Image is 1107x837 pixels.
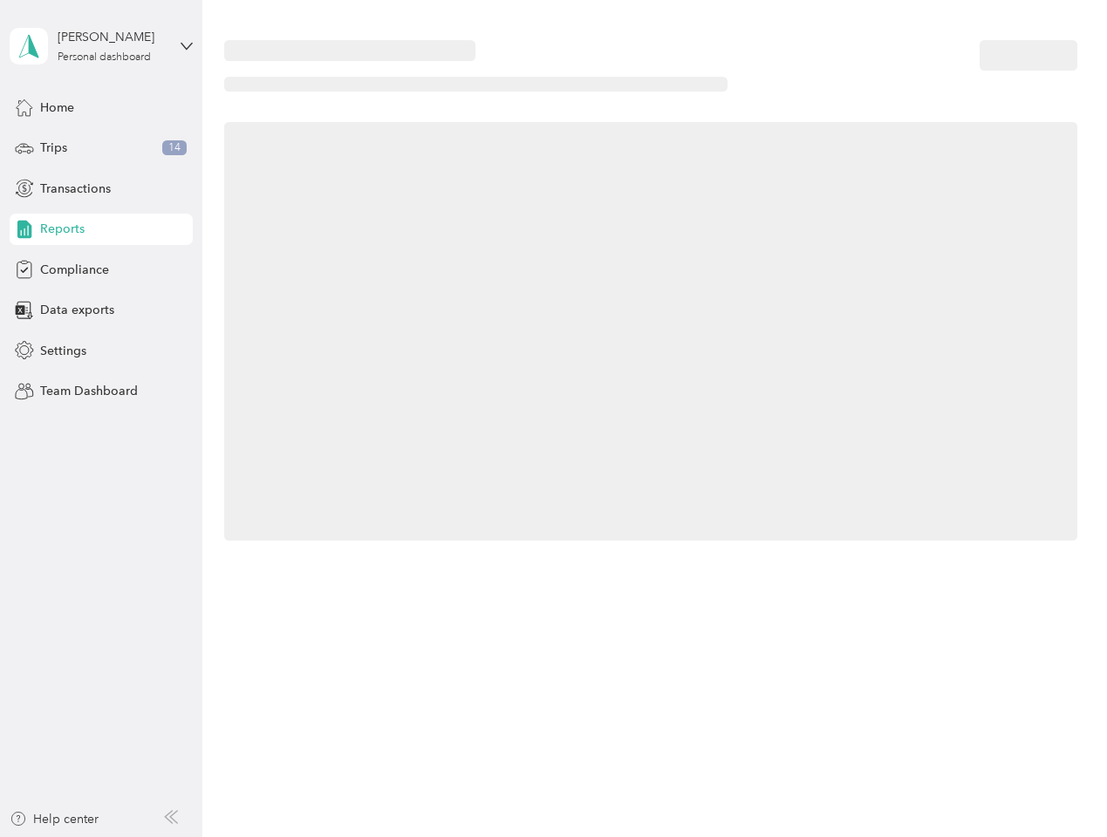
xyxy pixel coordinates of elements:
[40,382,138,400] span: Team Dashboard
[40,342,86,360] span: Settings
[40,99,74,117] span: Home
[40,261,109,279] span: Compliance
[162,140,187,156] span: 14
[40,180,111,198] span: Transactions
[58,52,151,63] div: Personal dashboard
[10,810,99,828] button: Help center
[40,220,85,238] span: Reports
[40,139,67,157] span: Trips
[58,28,167,46] div: [PERSON_NAME]
[1009,739,1107,837] iframe: Everlance-gr Chat Button Frame
[40,301,114,319] span: Data exports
